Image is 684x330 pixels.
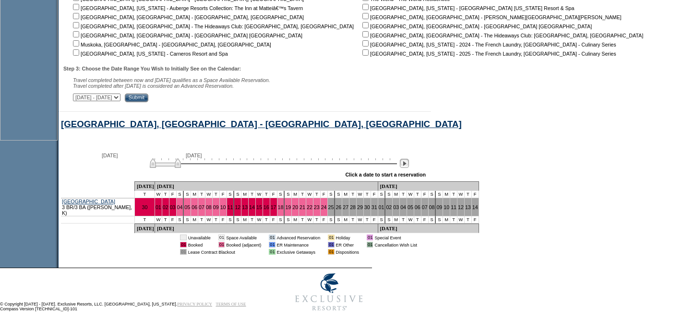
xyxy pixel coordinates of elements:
td: T [414,216,421,224]
td: Booked [188,242,211,247]
td: S [385,191,393,198]
td: F [321,191,328,198]
a: 18 [278,204,284,210]
td: 01 [269,235,275,240]
nobr: [GEOGRAPHIC_DATA], [US_STATE] - Auberge Resorts Collection: The Inn at Matteiâ€™s Tavern [71,5,303,11]
a: 19 [285,204,291,210]
nobr: [GEOGRAPHIC_DATA], [US_STATE] - Carneros Resort and Spa [71,51,228,57]
a: 03 [393,204,399,210]
td: Cancellation Wish List [374,242,417,247]
td: S [436,216,443,224]
td: T [249,216,256,224]
td: F [321,216,328,224]
td: S [227,216,235,224]
nobr: [GEOGRAPHIC_DATA], [US_STATE] - 2025 - The French Laundry, [GEOGRAPHIC_DATA] - Culinary Series [360,51,616,57]
a: 24 [321,204,327,210]
td: S [177,191,184,198]
td: T [313,191,321,198]
a: 14 [472,204,478,210]
a: 26 [336,204,341,210]
td: W [205,216,213,224]
td: 01 [218,242,225,247]
a: 09 [436,204,442,210]
div: Click a date to start a reservation [345,172,426,177]
td: W [306,191,313,198]
td: ER Maintenance [277,242,321,247]
a: 10 [444,204,449,210]
td: W [407,191,414,198]
td: [DATE] [135,181,155,191]
td: T [249,191,256,198]
a: TERMS OF USE [216,302,246,306]
td: 01 [180,242,186,247]
a: 13 [465,204,471,210]
td: W [357,216,364,224]
td: S [184,216,191,224]
td: 01 [367,242,373,247]
nobr: [GEOGRAPHIC_DATA], [GEOGRAPHIC_DATA] - The Hideaways Club: [GEOGRAPHIC_DATA], [GEOGRAPHIC_DATA] [360,33,643,38]
td: S [385,216,393,224]
td: M [393,191,400,198]
img: Exclusive Resorts [286,268,372,316]
nobr: Travel completed after [DATE] is considered an Advanced Reservation. [73,83,234,89]
a: 10 [220,204,226,210]
nobr: [GEOGRAPHIC_DATA], [GEOGRAPHIC_DATA] - The Hideaways Club: [GEOGRAPHIC_DATA], [GEOGRAPHIC_DATA] [71,24,354,29]
td: S [429,216,436,224]
a: [GEOGRAPHIC_DATA] [62,199,115,204]
a: 01 [379,204,384,210]
td: S [378,216,386,224]
td: W [256,191,263,198]
td: S [328,216,336,224]
a: 11 [451,204,456,210]
td: S [285,216,292,224]
td: W [407,216,414,224]
nobr: [GEOGRAPHIC_DATA], [GEOGRAPHIC_DATA] - [GEOGRAPHIC_DATA] [GEOGRAPHIC_DATA] [71,33,302,38]
td: Space Available [226,235,261,240]
td: Booked (adjacent) [226,242,261,247]
td: S [328,191,336,198]
a: 20 [292,204,298,210]
td: T [414,191,421,198]
td: Dispositions [336,249,360,255]
td: T [135,216,155,224]
td: S [277,216,285,224]
td: [DATE] [155,224,378,233]
td: T [162,191,169,198]
td: T [364,216,371,224]
a: 01 [156,204,161,210]
a: 12 [458,204,464,210]
td: S [285,191,292,198]
td: S [429,191,436,198]
td: 01 [269,249,275,255]
a: 13 [242,204,248,210]
td: F [220,191,227,198]
td: F [169,216,177,224]
a: 02 [386,204,392,210]
td: T [263,216,270,224]
td: [DATE] [135,224,155,233]
td: T [364,191,371,198]
a: 30 [364,204,370,210]
td: T [299,191,306,198]
a: 11 [228,204,233,210]
td: T [198,191,205,198]
td: M [342,191,349,198]
td: T [349,216,357,224]
td: W [306,216,313,224]
a: 21 [300,204,305,210]
td: T [135,191,155,198]
td: 01 [180,235,186,240]
td: ER Other [336,242,360,247]
a: 27 [343,204,348,210]
td: T [400,216,407,224]
a: 06 [415,204,420,210]
a: 05 [184,204,190,210]
td: T [313,216,321,224]
a: 25 [328,204,334,210]
td: [DATE] [378,224,479,233]
span: [DATE] [102,153,118,158]
td: T [213,191,220,198]
td: [DATE] [155,181,378,191]
td: M [393,216,400,224]
td: F [472,191,479,198]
